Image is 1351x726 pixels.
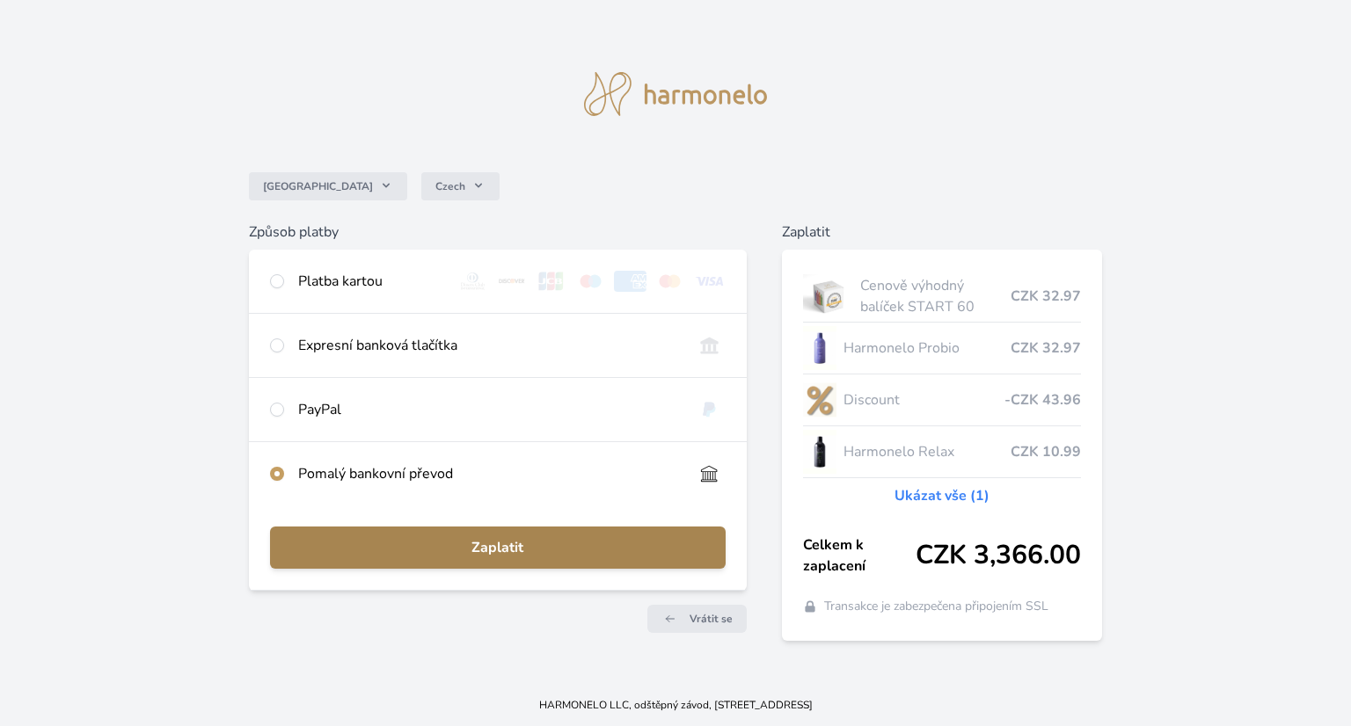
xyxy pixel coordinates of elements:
[284,537,712,558] span: Zaplatit
[435,179,465,193] span: Czech
[1011,441,1081,462] span: CZK 10.99
[693,335,726,356] img: onlineBanking_CZ.svg
[1011,286,1081,307] span: CZK 32.97
[843,338,1011,359] span: Harmonelo Probio
[456,271,489,292] img: diners.svg
[614,271,646,292] img: amex.svg
[803,534,916,577] span: Celkem k zaplacení
[803,378,836,422] img: discount-lo.png
[690,612,733,626] span: Vrátit se
[803,430,836,474] img: CLEAN_RELAX_se_stinem_x-lo.jpg
[860,275,1011,317] span: Cenově výhodný balíček START 60
[916,540,1081,571] span: CZK 3,366.00
[270,526,726,569] button: Zaplatit
[803,274,853,318] img: start.jpg
[298,271,442,292] div: Platba kartou
[647,605,747,633] a: Vrátit se
[693,399,726,420] img: paypal.svg
[421,172,500,200] button: Czech
[1011,338,1081,359] span: CZK 32.97
[249,221,747,243] h6: Způsob platby
[654,271,686,292] img: mc.svg
[263,179,373,193] span: [GEOGRAPHIC_DATA]
[693,463,726,484] img: bankTransfer_IBAN.svg
[249,172,407,200] button: [GEOGRAPHIC_DATA]
[298,399,679,420] div: PayPal
[298,463,679,484] div: Pomalý bankovní převod
[843,441,1011,462] span: Harmonelo Relax
[535,271,567,292] img: jcb.svg
[824,598,1048,615] span: Transakce je zabezpečena připojením SSL
[496,271,529,292] img: discover.svg
[803,326,836,370] img: CLEAN_PROBIO_se_stinem_x-lo.jpg
[574,271,607,292] img: maestro.svg
[782,221,1102,243] h6: Zaplatit
[1004,389,1081,410] span: -CZK 43.96
[584,72,767,116] img: logo.svg
[298,335,679,356] div: Expresní banková tlačítka
[895,485,990,506] a: Ukázat vše (1)
[693,271,726,292] img: visa.svg
[843,389,1004,410] span: Discount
